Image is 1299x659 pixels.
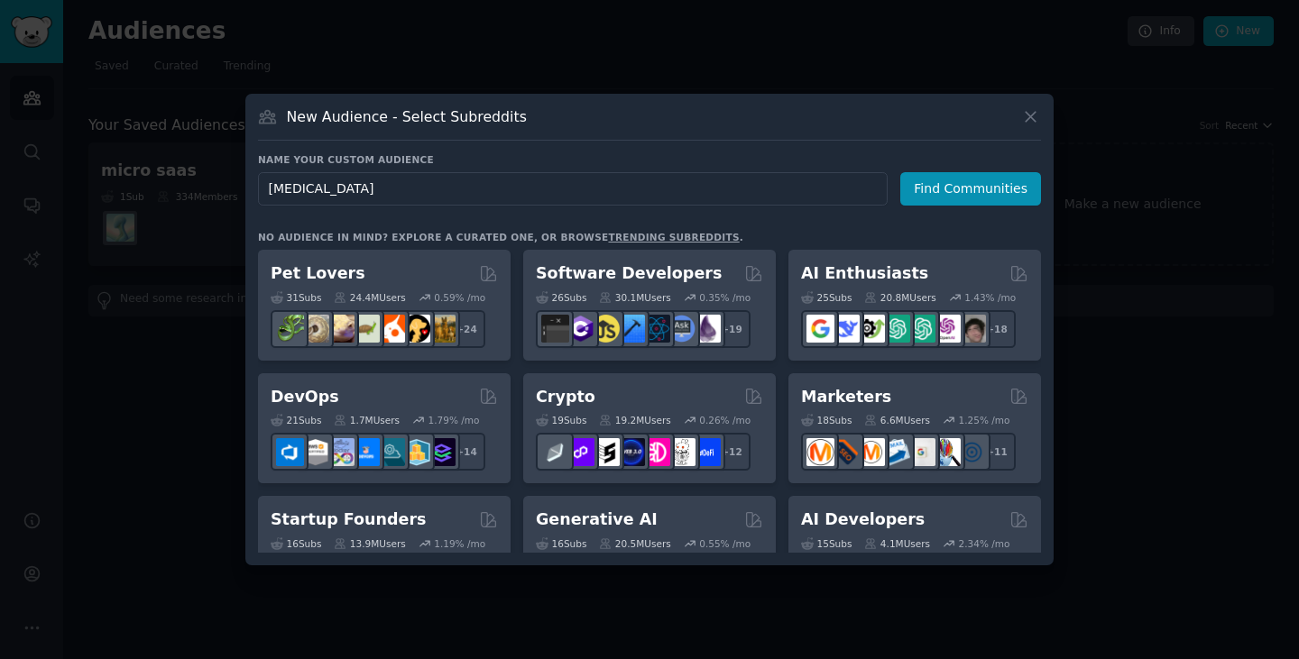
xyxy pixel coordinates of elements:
img: herpetology [276,315,304,343]
div: 13.9M Users [334,537,405,550]
img: bigseo [832,438,860,466]
div: 0.26 % /mo [699,414,751,426]
img: DevOpsLinks [352,438,380,466]
img: chatgpt_prompts_ [907,315,935,343]
img: web3 [617,438,645,466]
h2: Crypto [536,386,595,408]
div: 31 Sub s [271,291,321,304]
div: 2.34 % /mo [959,537,1010,550]
img: 0xPolygon [567,438,594,466]
img: elixir [693,315,721,343]
input: Pick a short name, like "Digital Marketers" or "Movie-Goers" [258,172,888,206]
img: learnjavascript [592,315,620,343]
div: 1.43 % /mo [964,291,1016,304]
img: AskComputerScience [668,315,696,343]
h2: Startup Founders [271,508,426,531]
img: cockatiel [377,315,405,343]
h2: AI Enthusiasts [801,262,928,285]
img: PetAdvice [402,315,430,343]
h2: Marketers [801,386,891,408]
img: chatgpt_promptDesign [882,315,910,343]
div: + 24 [447,310,485,348]
img: aws_cdk [402,438,430,466]
div: 26 Sub s [536,291,586,304]
img: AWS_Certified_Experts [301,438,329,466]
h2: DevOps [271,386,339,408]
div: 24.4M Users [334,291,405,304]
img: AskMarketing [857,438,885,466]
div: 0.55 % /mo [699,537,751,550]
div: 16 Sub s [271,537,321,550]
img: ArtificalIntelligence [958,315,986,343]
div: 1.7M Users [334,414,400,426]
h2: Pet Lovers [271,262,365,285]
div: + 18 [978,310,1016,348]
img: content_marketing [806,438,834,466]
img: AItoolsCatalog [857,315,885,343]
img: iOSProgramming [617,315,645,343]
img: GoogleGeminiAI [806,315,834,343]
div: 20.8M Users [864,291,935,304]
div: 19 Sub s [536,414,586,426]
div: 25 Sub s [801,291,852,304]
h2: Generative AI [536,508,658,531]
h3: Name your custom audience [258,153,1041,166]
div: 1.79 % /mo [428,414,480,426]
button: Find Communities [900,172,1041,206]
img: csharp [567,315,594,343]
div: 1.19 % /mo [434,537,485,550]
div: + 19 [713,310,751,348]
div: 18 Sub s [801,414,852,426]
img: ethfinance [541,438,569,466]
div: + 12 [713,433,751,471]
img: OnlineMarketing [958,438,986,466]
img: dogbreed [428,315,456,343]
img: DeepSeek [832,315,860,343]
img: software [541,315,569,343]
img: PlatformEngineers [428,438,456,466]
div: 19.2M Users [599,414,670,426]
img: OpenAIDev [933,315,961,343]
img: azuredevops [276,438,304,466]
img: leopardgeckos [327,315,355,343]
div: 30.1M Users [599,291,670,304]
div: 21 Sub s [271,414,321,426]
img: defi_ [693,438,721,466]
img: CryptoNews [668,438,696,466]
img: MarketingResearch [933,438,961,466]
div: 1.25 % /mo [959,414,1010,426]
img: platformengineering [377,438,405,466]
div: 16 Sub s [536,537,586,550]
div: No audience in mind? Explore a curated one, or browse . [258,231,743,243]
div: + 11 [978,433,1016,471]
a: trending subreddits [608,232,739,243]
img: defiblockchain [642,438,670,466]
img: ethstaker [592,438,620,466]
div: 4.1M Users [864,537,930,550]
img: ballpython [301,315,329,343]
h2: AI Developers [801,508,925,531]
div: + 14 [447,433,485,471]
h3: New Audience - Select Subreddits [287,107,527,126]
img: reactnative [642,315,670,343]
img: Docker_DevOps [327,438,355,466]
div: 20.5M Users [599,537,670,550]
div: 6.6M Users [864,414,930,426]
div: 15 Sub s [801,537,852,550]
img: turtle [352,315,380,343]
div: 0.35 % /mo [699,291,751,304]
h2: Software Developers [536,262,722,285]
div: 0.59 % /mo [434,291,485,304]
img: Emailmarketing [882,438,910,466]
img: googleads [907,438,935,466]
